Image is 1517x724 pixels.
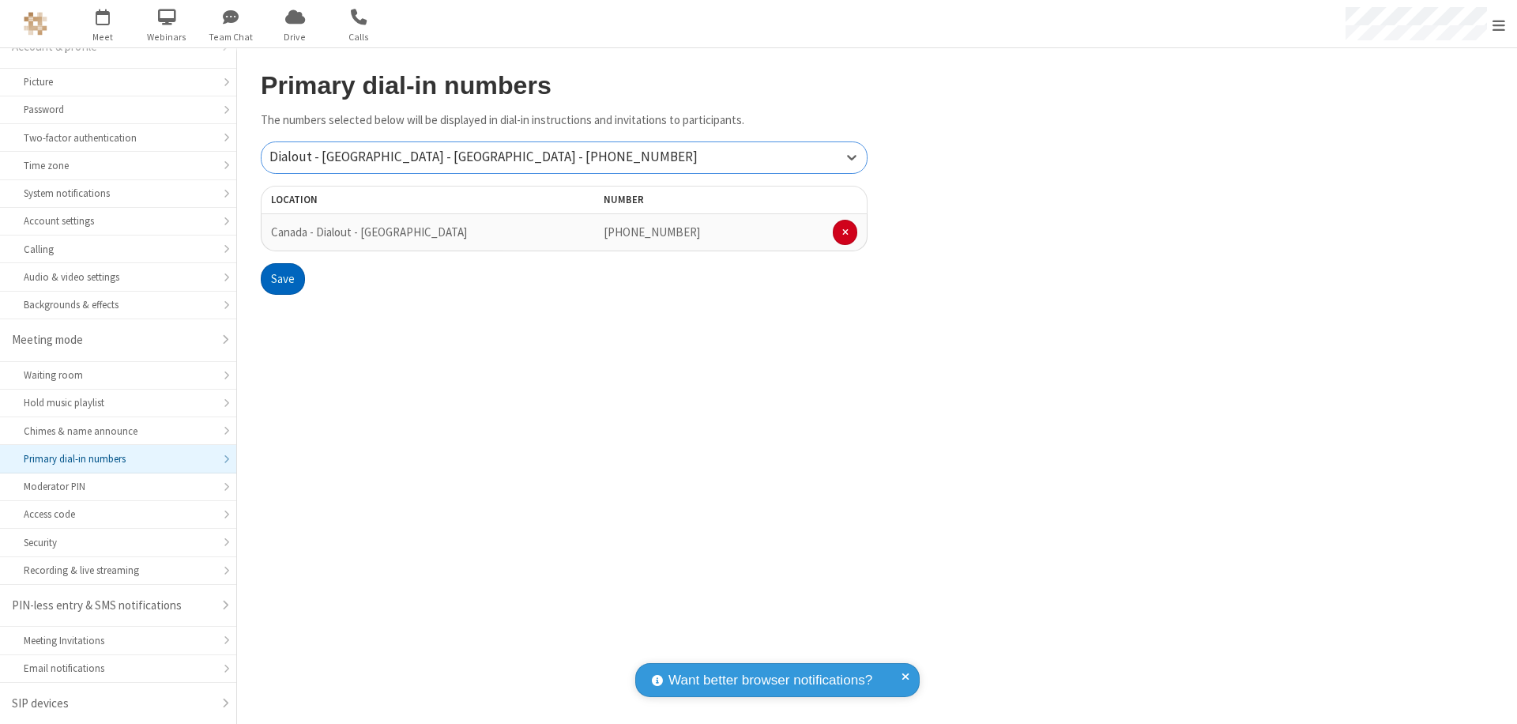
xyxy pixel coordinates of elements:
div: Meeting mode [12,331,213,349]
div: Meeting Invitations [24,633,213,648]
div: Audio & video settings [24,270,213,285]
div: Backgrounds & effects [24,297,213,312]
span: Meet [73,30,133,44]
div: Waiting room [24,368,213,383]
div: Moderator PIN [24,479,213,494]
span: [PHONE_NUMBER] [604,224,700,239]
span: Webinars [137,30,197,44]
div: Primary dial-in numbers [24,451,213,466]
td: Canada - Dialout - [GEOGRAPHIC_DATA] [261,214,503,251]
span: Calls [329,30,389,44]
div: Time zone [24,158,213,173]
div: Security [24,535,213,550]
div: Chimes & name announce [24,424,213,439]
span: Want better browser notifications? [668,670,872,691]
h2: Primary dial-in numbers [261,72,868,100]
div: Calling [24,242,213,257]
div: Recording & live streaming [24,563,213,578]
div: Hold music playlist [24,395,213,410]
button: Save [261,263,305,295]
div: Picture [24,74,213,89]
th: Location [261,186,503,214]
div: Account settings [24,213,213,228]
th: Number [594,186,868,214]
span: Team Chat [201,30,261,44]
div: Password [24,102,213,117]
span: Drive [265,30,325,44]
div: Access code [24,507,213,522]
div: SIP devices [12,695,213,713]
p: The numbers selected below will be displayed in dial-in instructions and invitations to participa... [261,111,868,130]
div: PIN-less entry & SMS notifications [12,597,213,615]
span: Dialout - [GEOGRAPHIC_DATA] - [GEOGRAPHIC_DATA] - [PHONE_NUMBER] [269,148,698,165]
img: QA Selenium DO NOT DELETE OR CHANGE [24,12,47,36]
iframe: Chat [1477,683,1505,713]
div: Email notifications [24,661,213,676]
div: System notifications [24,186,213,201]
div: Two-factor authentication [24,130,213,145]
